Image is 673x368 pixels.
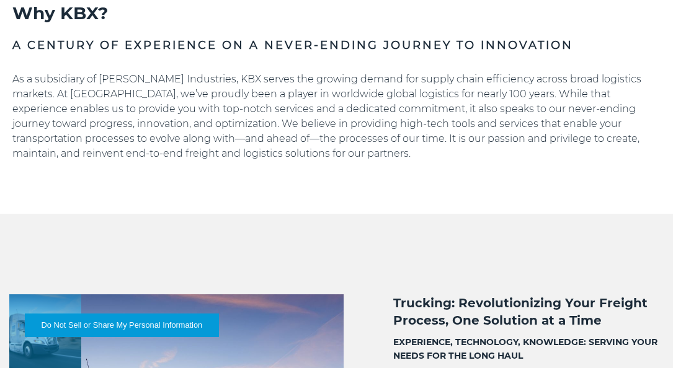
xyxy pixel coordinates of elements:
[393,294,664,329] h2: Trucking: Revolutionizing Your Freight Process, One Solution at a Time
[12,1,661,25] h2: Why KBX?
[12,37,661,53] h3: A CENTURY OF EXPERIENCE ON A NEVER-ENDING JOURNEY TO INNOVATION
[393,335,664,362] h3: EXPERIENCE, TECHNOLOGY, KNOWLEDGE: SERVING YOUR NEEDS FOR THE LONG HAUL
[611,309,673,368] iframe: Chat Widget
[25,313,219,337] button: Do Not Sell or Share My Personal Information
[12,72,661,161] p: As a subsidiary of [PERSON_NAME] Industries, KBX serves the growing demand for supply chain effic...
